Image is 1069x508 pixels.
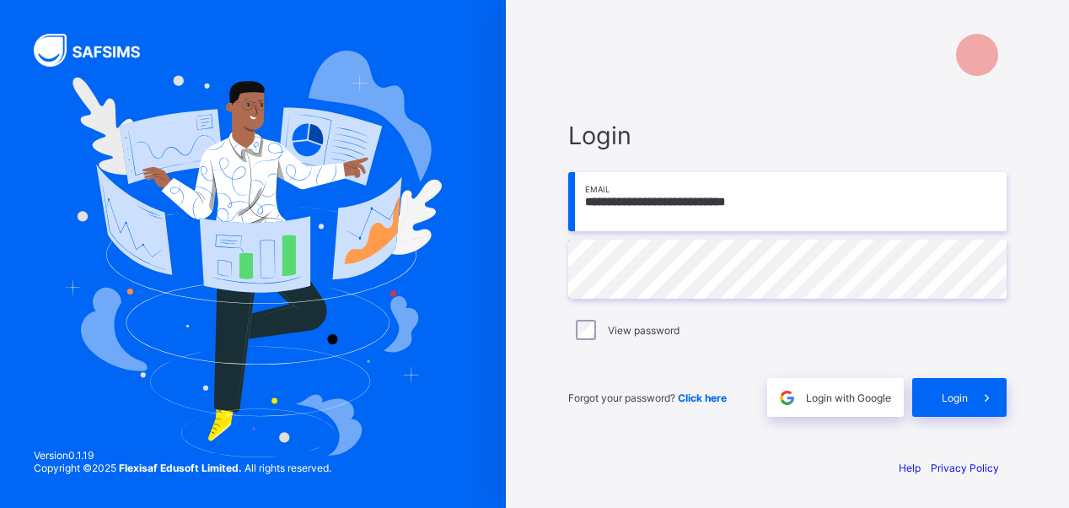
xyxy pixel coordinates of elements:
[34,462,331,474] span: Copyright © 2025 All rights reserved.
[608,324,680,337] label: View password
[678,392,727,404] a: Click here
[899,462,921,474] a: Help
[568,392,727,404] span: Forgot your password?
[34,34,160,67] img: SAFSIMS Logo
[777,388,797,408] img: google.396cfc9801f0270233282035f929180a.svg
[64,51,442,457] img: Hero Image
[942,392,968,404] span: Login
[568,121,1007,150] span: Login
[806,392,891,404] span: Login with Google
[34,449,331,462] span: Version 0.1.19
[119,462,242,474] strong: Flexisaf Edusoft Limited.
[931,462,999,474] a: Privacy Policy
